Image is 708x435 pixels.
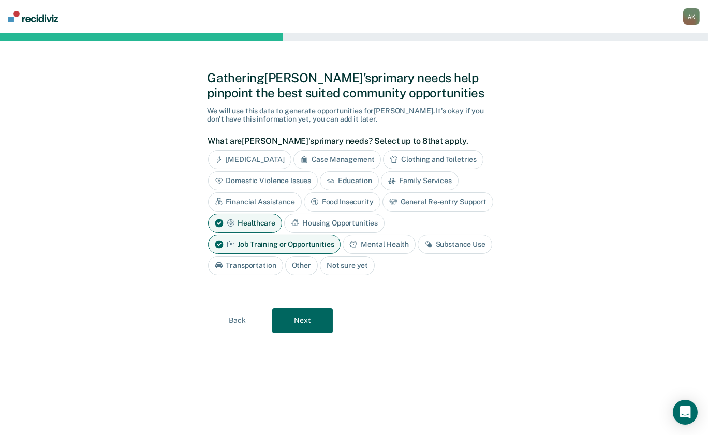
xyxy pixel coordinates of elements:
div: General Re-entry Support [382,192,494,212]
div: Food Insecurity [304,192,380,212]
div: Education [320,171,379,190]
div: Financial Assistance [208,192,302,212]
label: What are [PERSON_NAME]'s primary needs? Select up to 8 that apply. [208,136,495,146]
div: Family Services [381,171,459,190]
button: AK [683,8,700,25]
div: Other [285,256,318,275]
div: Mental Health [343,235,415,254]
div: We will use this data to generate opportunities for [PERSON_NAME] . It's okay if you don't have t... [208,107,501,124]
div: Open Intercom Messenger [673,400,698,425]
div: Substance Use [418,235,492,254]
div: Healthcare [208,214,283,233]
div: Transportation [208,256,283,275]
div: Domestic Violence Issues [208,171,318,190]
div: Clothing and Toiletries [383,150,483,169]
div: Gathering [PERSON_NAME]'s primary needs help pinpoint the best suited community opportunities [208,70,501,100]
div: Not sure yet [320,256,375,275]
div: Housing Opportunities [284,214,385,233]
div: A K [683,8,700,25]
img: Recidiviz [8,11,58,22]
div: [MEDICAL_DATA] [208,150,291,169]
div: Job Training or Opportunities [208,235,341,254]
div: Case Management [293,150,381,169]
button: Next [272,308,333,333]
button: Back [208,308,268,333]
